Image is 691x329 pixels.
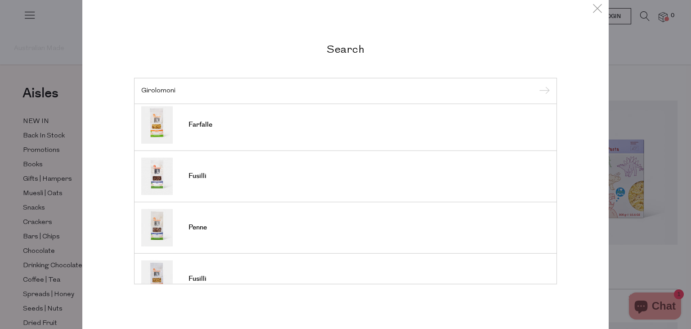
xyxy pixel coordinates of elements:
[141,209,173,246] img: Penne
[134,42,557,55] h2: Search
[141,209,550,246] a: Penne
[188,223,207,232] span: Penne
[141,260,173,297] img: Fusilli
[141,260,550,297] a: Fusilli
[188,120,212,129] span: Farfalle
[188,274,206,283] span: Fusilli
[188,172,206,181] span: Fusilli
[141,157,550,195] a: Fusilli
[141,106,173,143] img: Farfalle
[141,87,550,94] input: Search
[141,157,173,195] img: Fusilli
[141,106,550,143] a: Farfalle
